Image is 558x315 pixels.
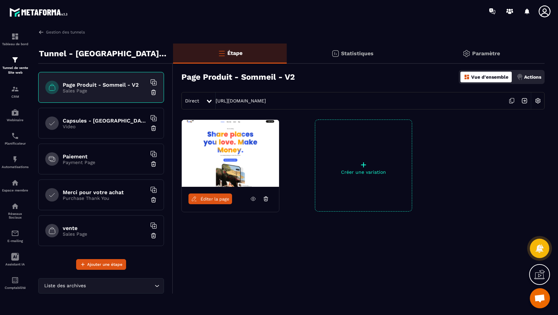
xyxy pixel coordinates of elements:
p: Assistant IA [2,262,29,266]
span: Éditer la page [201,196,229,202]
img: trash [150,232,157,239]
img: accountant [11,276,19,284]
img: actions.d6e523a2.png [517,74,523,80]
p: Automatisations [2,165,29,169]
p: Planificateur [2,142,29,145]
p: Paramètre [472,50,500,57]
img: social-network [11,202,19,210]
a: accountantaccountantComptabilité [2,271,29,295]
a: automationsautomationsEspace membre [2,174,29,197]
p: Actions [524,74,541,80]
span: Direct [185,98,199,103]
p: Video [63,124,147,129]
img: logo [9,6,70,18]
img: dashboard-orange.40269519.svg [464,74,470,80]
img: stats.20deebd0.svg [331,50,339,58]
img: image [182,120,279,187]
span: Liste des archives [43,282,87,290]
a: emailemailE-mailing [2,224,29,248]
a: Gestion des tunnels [38,29,85,35]
img: website_grey.svg [11,17,16,23]
a: formationformationCRM [2,80,29,103]
div: Search for option [38,278,164,294]
a: Éditer la page [188,193,232,204]
img: trash [150,161,157,167]
a: formationformationTableau de bord [2,27,29,51]
p: Créer une variation [315,169,412,175]
p: Statistiques [341,50,374,57]
div: Domaine [35,40,52,44]
p: E-mailing [2,239,29,243]
img: scheduler [11,132,19,140]
input: Search for option [87,282,153,290]
p: + [315,160,412,169]
p: Réseaux Sociaux [2,212,29,219]
p: Comptabilité [2,286,29,290]
p: Webinaire [2,118,29,122]
a: formationformationTunnel de vente Site web [2,51,29,80]
h6: Paiement [63,153,147,160]
a: [URL][DOMAIN_NAME] [216,98,266,103]
a: automationsautomationsWebinaire [2,103,29,127]
div: Ouvrir le chat [530,288,550,308]
h6: Capsules - [GEOGRAPHIC_DATA] [63,117,147,124]
img: setting-w.858f3a88.svg [532,94,544,107]
p: Payment Page [63,160,147,165]
h6: Merci pour votre achat [63,189,147,195]
p: Tunnel - [GEOGRAPHIC_DATA] - V2 [39,47,168,60]
img: formation [11,32,19,41]
img: tab_keywords_by_traffic_grey.svg [76,39,81,44]
p: Sales Page [63,88,147,93]
img: formation [11,85,19,93]
img: setting-gr.5f69749f.svg [462,50,470,58]
h6: Page Produit - Sommeil - V2 [63,82,147,88]
a: schedulerschedulerPlanificateur [2,127,29,150]
a: Assistant IA [2,248,29,271]
p: Étape [227,50,242,56]
p: Espace membre [2,188,29,192]
h6: vente [63,225,147,231]
img: tab_domain_overview_orange.svg [27,39,33,44]
img: automations [11,155,19,163]
p: Tableau de bord [2,42,29,46]
a: automationsautomationsAutomatisations [2,150,29,174]
p: Tunnel de vente Site web [2,66,29,75]
img: logo_orange.svg [11,11,16,16]
img: bars-o.4a397970.svg [218,49,226,57]
img: arrow-next.bcc2205e.svg [518,94,531,107]
div: Mots-clés [83,40,103,44]
a: social-networksocial-networkRéseaux Sociaux [2,197,29,224]
p: Purchase Thank You [63,195,147,201]
span: Ajouter une étape [87,261,122,268]
p: Sales Page [63,231,147,237]
div: Domaine: [DOMAIN_NAME] [17,17,76,23]
img: trash [150,125,157,132]
img: formation [11,56,19,64]
img: arrow [38,29,44,35]
button: Ajouter une étape [76,259,126,270]
p: CRM [2,95,29,98]
img: automations [11,179,19,187]
p: Vue d'ensemble [471,74,508,80]
img: trash [150,196,157,203]
div: v 4.0.25 [19,11,33,16]
img: trash [150,89,157,96]
img: email [11,229,19,237]
h3: Page Produit - Sommeil - V2 [181,72,295,82]
img: automations [11,108,19,116]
